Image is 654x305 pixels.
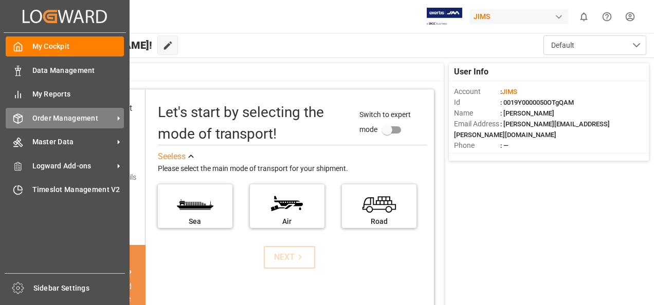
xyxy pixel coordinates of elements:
span: Data Management [32,65,124,76]
span: My Cockpit [32,41,124,52]
span: Phone [454,140,500,151]
button: Help Center [595,5,619,28]
div: Road [347,216,411,227]
span: : 0019Y0000050OTgQAM [500,99,574,106]
span: User Info [454,66,488,78]
a: Data Management [6,60,124,80]
span: Default [551,40,574,51]
span: Switch to expert mode [359,110,411,134]
span: Account [454,86,500,97]
span: Logward Add-ons [32,161,114,171]
a: My Reports [6,84,124,104]
span: Order Management [32,113,114,124]
span: Sidebar Settings [33,283,125,294]
div: Sea [163,216,227,227]
span: Id [454,97,500,108]
button: open menu [543,35,646,55]
button: show 0 new notifications [572,5,595,28]
a: Timeslot Management V2 [6,180,124,200]
span: Timeslot Management V2 [32,184,124,195]
img: Exertis%20JAM%20-%20Email%20Logo.jpg_1722504956.jpg [427,8,462,26]
button: JIMS [469,7,572,26]
div: JIMS [469,9,568,24]
div: Add shipping details [72,172,136,183]
div: Let's start by selecting the mode of transport! [158,102,350,145]
span: : [PERSON_NAME] [500,109,554,117]
span: : Shipper [500,153,526,160]
span: : [500,88,517,96]
div: NEXT [274,251,305,263]
span: Email Address [454,119,500,129]
span: : — [500,142,508,149]
div: Air [255,216,319,227]
span: : [PERSON_NAME][EMAIL_ADDRESS][PERSON_NAME][DOMAIN_NAME] [454,120,610,139]
span: My Reports [32,89,124,100]
span: JIMS [502,88,517,96]
span: Name [454,108,500,119]
div: See less [158,150,186,163]
div: Please select the main mode of transport for your shipment. [158,163,427,175]
span: Account Type [454,151,500,162]
button: NEXT [264,246,315,269]
a: My Cockpit [6,36,124,56]
span: Master Data [32,137,114,147]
